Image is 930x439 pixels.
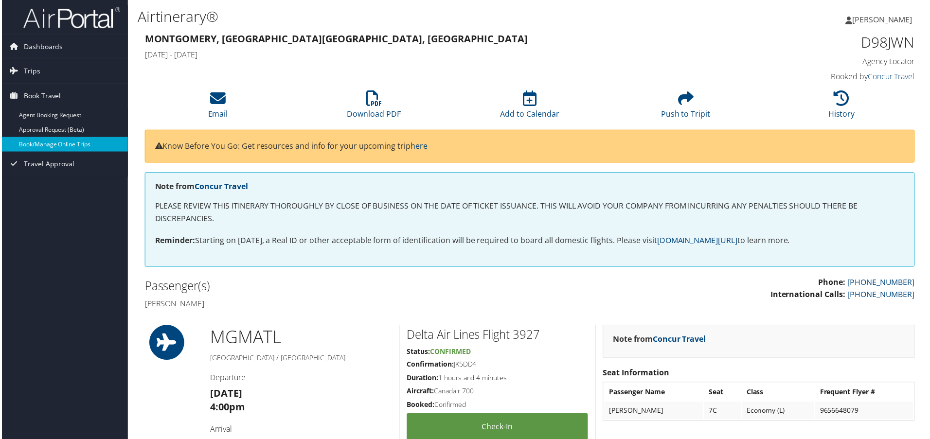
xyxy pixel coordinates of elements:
[407,388,434,397] strong: Aircraft:
[407,361,589,371] h5: JK5DD4
[662,96,712,120] a: Push to Tripit
[605,385,704,403] th: Passenger Name
[847,5,924,34] a: [PERSON_NAME]
[658,236,739,246] a: [DOMAIN_NAME][URL]
[614,335,707,346] strong: Note from
[154,140,907,153] p: Know Before You Go: Get resources and info for your upcoming trip
[820,278,847,289] strong: Phone:
[21,6,119,29] img: airportal-logo.png
[154,201,907,226] p: PLEASE REVIEW THIS ITINERARY THOROUGHLY BY CLOSE OF BUSINESS ON THE DATE OF TICKET ISSUANCE. THIS...
[743,404,816,421] td: Economy (L)
[209,354,392,364] h5: [GEOGRAPHIC_DATA] / [GEOGRAPHIC_DATA]
[143,279,523,296] h2: Passenger(s)
[849,278,917,289] a: [PHONE_NUMBER]
[705,404,742,421] td: 7C
[849,290,917,301] a: [PHONE_NUMBER]
[407,402,434,411] strong: Booked:
[604,369,670,380] strong: Seat Information
[772,290,847,301] strong: International Calls:
[209,326,392,351] h1: MGM ATL
[22,35,61,59] span: Dashboards
[605,404,704,421] td: [PERSON_NAME]
[734,71,917,82] h4: Booked by
[209,402,244,415] strong: 4:00pm
[347,96,401,120] a: Download PDF
[734,32,917,53] h1: D98JWN
[411,141,428,152] a: here
[136,6,662,27] h1: Airtinerary®
[870,71,917,82] a: Concur Travel
[154,236,194,246] strong: Reminder:
[407,375,438,384] strong: Duration:
[430,348,471,357] span: Confirmed
[194,182,247,193] a: Concur Travel
[209,374,392,385] h4: Departure
[407,388,589,398] h5: Canadair 700
[209,425,392,436] h4: Arrival
[501,96,560,120] a: Add to Calendar
[209,388,241,402] strong: [DATE]
[407,361,454,370] strong: Confirmation:
[817,385,915,403] th: Frequent Flyer #
[143,32,528,45] strong: Montgomery, [GEOGRAPHIC_DATA] [GEOGRAPHIC_DATA], [GEOGRAPHIC_DATA]
[854,14,914,25] span: [PERSON_NAME]
[22,153,73,177] span: Travel Approval
[705,385,742,403] th: Seat
[207,96,227,120] a: Email
[407,402,589,411] h5: Confirmed
[830,96,857,120] a: History
[143,50,720,60] h4: [DATE] - [DATE]
[407,375,589,385] h5: 1 hours and 4 minutes
[734,56,917,67] h4: Agency Locator
[154,182,247,193] strong: Note from
[654,335,707,346] a: Concur Travel
[407,328,589,344] h2: Delta Air Lines Flight 3927
[743,385,816,403] th: Class
[154,235,907,248] p: Starting on [DATE], a Real ID or other acceptable form of identification will be required to boar...
[817,404,915,421] td: 9656648079
[22,59,38,84] span: Trips
[22,84,59,108] span: Book Travel
[143,299,523,310] h4: [PERSON_NAME]
[407,348,430,357] strong: Status:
